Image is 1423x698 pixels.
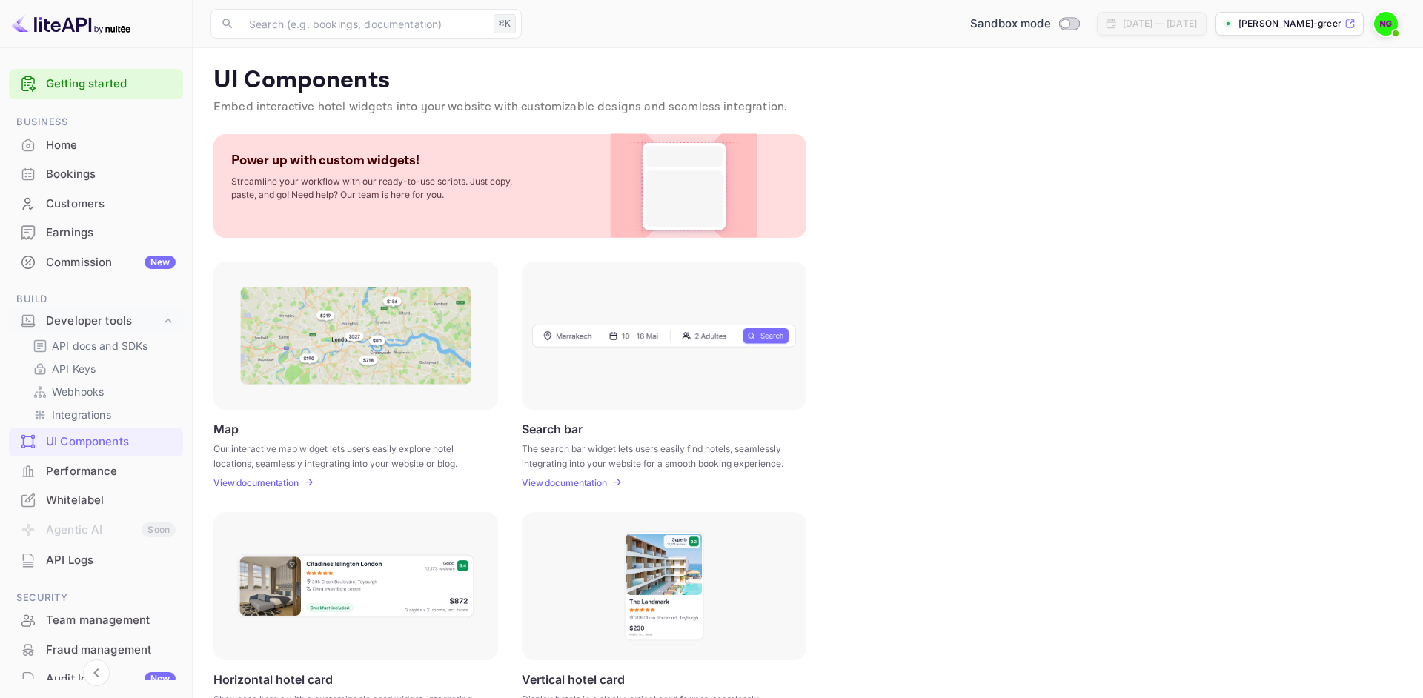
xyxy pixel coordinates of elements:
[522,477,611,488] a: View documentation
[623,531,705,642] img: Vertical hotel card Frame
[494,14,516,33] div: ⌘K
[9,291,183,308] span: Build
[213,672,333,686] p: Horizontal hotel card
[83,659,110,686] button: Collapse navigation
[46,196,176,213] div: Customers
[46,313,161,330] div: Developer tools
[33,361,171,376] a: API Keys
[46,642,176,659] div: Fraud management
[213,99,1402,116] p: Embed interactive hotel widgets into your website with customizable designs and seamless integrat...
[1374,12,1398,36] img: Nick Green
[9,665,183,694] div: Audit logsNew
[9,546,183,575] div: API Logs
[236,554,475,619] img: Horizontal hotel card Frame
[145,256,176,269] div: New
[522,477,607,488] p: View documentation
[52,361,96,376] p: API Keys
[624,134,744,238] img: Custom Widget PNG
[46,254,176,271] div: Commission
[46,552,176,569] div: API Logs
[9,428,183,455] a: UI Components
[970,16,1051,33] span: Sandbox mode
[9,160,183,189] div: Bookings
[9,131,183,160] div: Home
[522,442,788,468] p: The search bar widget lets users easily find hotels, seamlessly integrating into your website for...
[46,225,176,242] div: Earnings
[9,606,183,635] div: Team management
[522,422,583,436] p: Search bar
[52,338,148,353] p: API docs and SDKs
[1238,17,1341,30] p: [PERSON_NAME]-green-adx35.nuite...
[9,486,183,515] div: Whitelabel
[27,404,177,425] div: Integrations
[27,381,177,402] div: Webhooks
[213,422,239,436] p: Map
[9,114,183,130] span: Business
[9,665,183,692] a: Audit logsNew
[46,166,176,183] div: Bookings
[9,636,183,665] div: Fraud management
[9,546,183,574] a: API Logs
[964,16,1085,33] div: Switch to Production mode
[52,384,104,399] p: Webhooks
[9,219,183,246] a: Earnings
[9,606,183,634] a: Team management
[33,384,171,399] a: Webhooks
[27,358,177,379] div: API Keys
[231,152,419,169] p: Power up with custom widgets!
[9,69,183,99] div: Getting started
[9,590,183,606] span: Security
[240,287,471,385] img: Map Frame
[9,457,183,486] div: Performance
[9,248,183,277] div: CommissionNew
[9,486,183,513] a: Whitelabel
[213,477,303,488] a: View documentation
[240,9,488,39] input: Search (e.g. bookings, documentation)
[9,636,183,663] a: Fraud management
[46,76,176,93] a: Getting started
[9,219,183,247] div: Earnings
[9,457,183,485] a: Performance
[27,335,177,356] div: API docs and SDKs
[9,190,183,217] a: Customers
[9,428,183,456] div: UI Components
[532,324,796,348] img: Search Frame
[213,477,299,488] p: View documentation
[213,66,1402,96] p: UI Components
[9,308,183,334] div: Developer tools
[46,671,176,688] div: Audit logs
[33,407,171,422] a: Integrations
[46,463,176,480] div: Performance
[213,442,480,468] p: Our interactive map widget lets users easily explore hotel locations, seamlessly integrating into...
[46,612,176,629] div: Team management
[12,12,130,36] img: LiteAPI logo
[52,407,111,422] p: Integrations
[9,190,183,219] div: Customers
[145,672,176,685] div: New
[9,160,183,187] a: Bookings
[231,175,528,202] p: Streamline your workflow with our ready-to-use scripts. Just copy, paste, and go! Need help? Our ...
[9,131,183,159] a: Home
[46,492,176,509] div: Whitelabel
[1123,17,1197,30] div: [DATE] — [DATE]
[46,433,176,451] div: UI Components
[46,137,176,154] div: Home
[33,338,171,353] a: API docs and SDKs
[9,248,183,276] a: CommissionNew
[522,672,625,686] p: Vertical hotel card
